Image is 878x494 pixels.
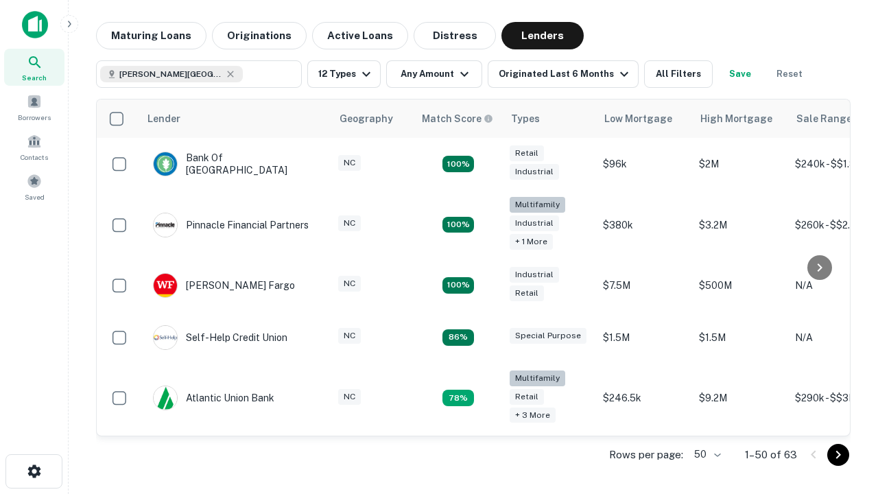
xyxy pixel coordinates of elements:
[139,99,331,138] th: Lender
[119,68,222,80] span: [PERSON_NAME][GEOGRAPHIC_DATA], [GEOGRAPHIC_DATA]
[609,447,683,463] p: Rows per page:
[510,164,559,180] div: Industrial
[153,325,287,350] div: Self-help Credit Union
[745,447,797,463] p: 1–50 of 63
[4,89,64,126] a: Borrowers
[422,111,493,126] div: Capitalize uses an advanced AI algorithm to match your search with the best lender. The match sco...
[510,197,565,213] div: Multifamily
[604,110,672,127] div: Low Mortgage
[692,311,788,364] td: $1.5M
[212,22,307,49] button: Originations
[442,217,474,233] div: Matching Properties: 23, hasApolloMatch: undefined
[692,364,788,433] td: $9.2M
[4,168,64,205] a: Saved
[596,259,692,311] td: $7.5M
[596,311,692,364] td: $1.5M
[499,66,632,82] div: Originated Last 6 Months
[442,329,474,346] div: Matching Properties: 11, hasApolloMatch: undefined
[700,110,772,127] div: High Mortgage
[596,99,692,138] th: Low Mortgage
[338,328,361,344] div: NC
[153,273,295,298] div: [PERSON_NAME] Fargo
[510,215,559,231] div: Industrial
[18,112,51,123] span: Borrowers
[510,389,544,405] div: Retail
[22,72,47,83] span: Search
[827,444,849,466] button: Go to next page
[692,138,788,190] td: $2M
[510,267,559,283] div: Industrial
[338,276,361,292] div: NC
[338,389,361,405] div: NC
[153,386,274,410] div: Atlantic Union Bank
[768,60,811,88] button: Reset
[442,390,474,406] div: Matching Properties: 10, hasApolloMatch: undefined
[442,156,474,172] div: Matching Properties: 15, hasApolloMatch: undefined
[644,60,713,88] button: All Filters
[154,152,177,176] img: picture
[511,110,540,127] div: Types
[25,191,45,202] span: Saved
[21,152,48,163] span: Contacts
[510,370,565,386] div: Multifamily
[510,234,553,250] div: + 1 more
[153,213,309,237] div: Pinnacle Financial Partners
[338,155,361,171] div: NC
[147,110,180,127] div: Lender
[510,408,556,423] div: + 3 more
[4,49,64,86] a: Search
[510,285,544,301] div: Retail
[692,259,788,311] td: $500M
[153,152,318,176] div: Bank Of [GEOGRAPHIC_DATA]
[386,60,482,88] button: Any Amount
[312,22,408,49] button: Active Loans
[501,22,584,49] button: Lenders
[340,110,393,127] div: Geography
[503,99,596,138] th: Types
[154,386,177,410] img: picture
[154,326,177,349] img: picture
[4,128,64,165] a: Contacts
[510,145,544,161] div: Retail
[414,22,496,49] button: Distress
[442,277,474,294] div: Matching Properties: 14, hasApolloMatch: undefined
[692,99,788,138] th: High Mortgage
[718,60,762,88] button: Save your search to get updates of matches that match your search criteria.
[596,138,692,190] td: $96k
[422,111,490,126] h6: Match Score
[307,60,381,88] button: 12 Types
[414,99,503,138] th: Capitalize uses an advanced AI algorithm to match your search with the best lender. The match sco...
[689,445,723,464] div: 50
[488,60,639,88] button: Originated Last 6 Months
[596,190,692,259] td: $380k
[331,99,414,138] th: Geography
[809,340,878,406] iframe: Chat Widget
[154,213,177,237] img: picture
[510,328,586,344] div: Special Purpose
[154,274,177,297] img: picture
[22,11,48,38] img: capitalize-icon.png
[692,190,788,259] td: $3.2M
[96,22,206,49] button: Maturing Loans
[338,215,361,231] div: NC
[596,364,692,433] td: $246.5k
[796,110,852,127] div: Sale Range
